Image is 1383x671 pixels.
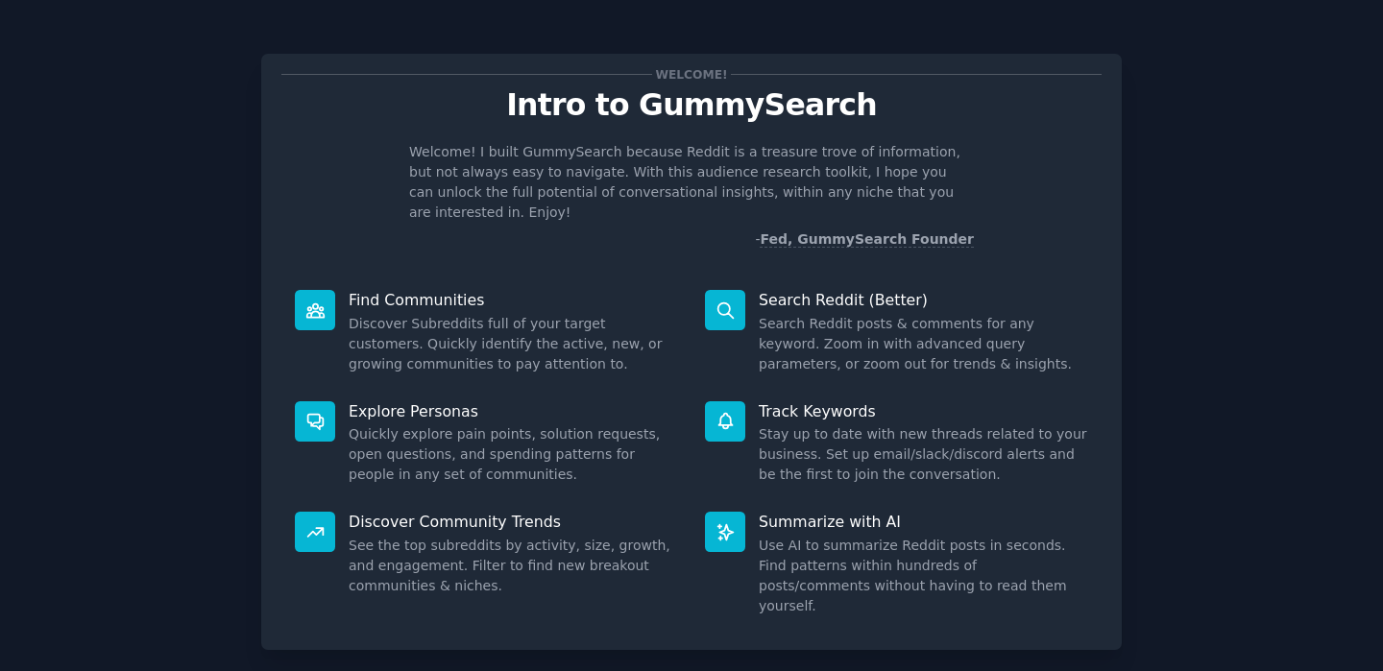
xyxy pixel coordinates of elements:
p: Intro to GummySearch [281,88,1102,122]
dd: Search Reddit posts & comments for any keyword. Zoom in with advanced query parameters, or zoom o... [759,314,1088,374]
dd: Stay up to date with new threads related to your business. Set up email/slack/discord alerts and ... [759,424,1088,485]
p: Track Keywords [759,401,1088,421]
p: Explore Personas [349,401,678,421]
div: - [755,229,974,250]
dd: Discover Subreddits full of your target customers. Quickly identify the active, new, or growing c... [349,314,678,374]
p: Discover Community Trends [349,512,678,532]
span: Welcome! [652,64,731,84]
a: Fed, GummySearch Founder [760,231,974,248]
p: Summarize with AI [759,512,1088,532]
dd: Quickly explore pain points, solution requests, open questions, and spending patterns for people ... [349,424,678,485]
dd: See the top subreddits by activity, size, growth, and engagement. Filter to find new breakout com... [349,536,678,596]
p: Search Reddit (Better) [759,290,1088,310]
p: Find Communities [349,290,678,310]
p: Welcome! I built GummySearch because Reddit is a treasure trove of information, but not always ea... [409,142,974,223]
dd: Use AI to summarize Reddit posts in seconds. Find patterns within hundreds of posts/comments with... [759,536,1088,616]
